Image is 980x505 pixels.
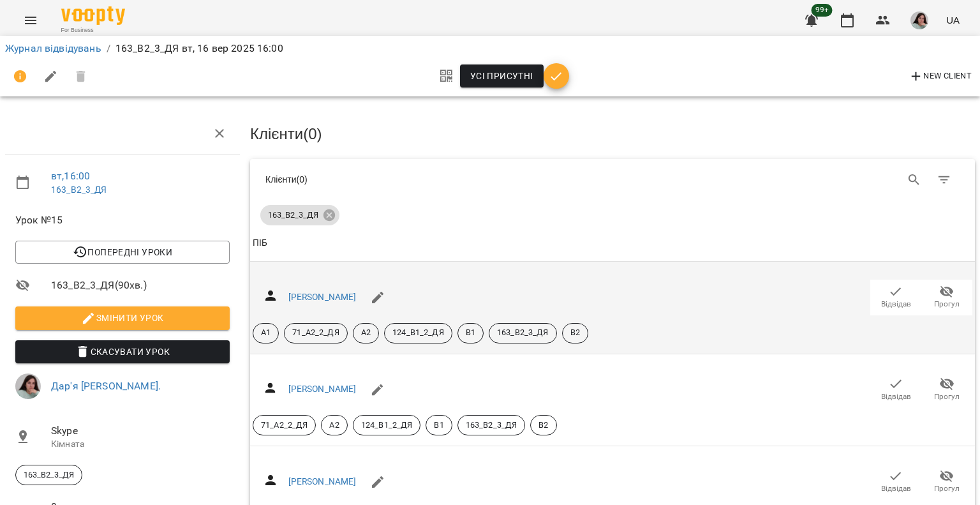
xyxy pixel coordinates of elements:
span: Попередні уроки [26,245,219,260]
span: В1 [426,419,451,431]
span: Відвідав [881,391,911,402]
button: Змінити урок [15,306,230,329]
span: Урок №15 [15,213,230,228]
button: Прогул [921,280,972,315]
span: Skype [51,423,230,439]
button: UA [941,8,965,32]
button: Фільтр [929,165,960,195]
span: 163_В2_3_ДЯ [458,419,525,431]
a: 163_В2_3_ДЯ [51,185,107,195]
span: Прогул [934,483,960,494]
span: UA [946,13,960,27]
span: ПІБ [253,236,972,251]
span: Відвідав [881,299,911,310]
div: Table Toolbar [250,159,975,200]
span: А1 [253,327,278,338]
p: Кімната [51,438,230,451]
h3: Клієнти ( 0 ) [250,126,975,142]
div: Sort [253,236,267,251]
span: А2 [322,419,346,431]
span: В1 [458,327,483,338]
button: Попередні уроки [15,241,230,264]
span: New Client [909,69,972,84]
span: В2 [563,327,588,338]
button: Відвідав [870,464,921,500]
p: 163_В2_3_ДЯ вт, 16 вер 2025 16:00 [115,41,283,56]
span: 71_А2_2_ДЯ [253,419,315,431]
span: 163_В2_3_ДЯ ( 90 хв. ) [51,278,230,293]
a: [PERSON_NAME] [288,476,357,486]
button: Відвідав [870,280,921,315]
span: Усі присутні [470,68,533,84]
span: 124_В1_2_ДЯ [385,327,452,338]
a: Дар'я [PERSON_NAME]. [51,380,161,392]
span: 124_В1_2_ДЯ [353,419,420,431]
a: [PERSON_NAME] [288,384,357,394]
span: Прогул [934,391,960,402]
span: Прогул [934,299,960,310]
button: Прогул [921,464,972,500]
li: / [107,41,110,56]
span: В2 [531,419,556,431]
img: af639ac19055896d32b34a874535cdcb.jpeg [15,373,41,399]
button: Усі присутні [460,64,544,87]
span: Скасувати Урок [26,344,219,359]
span: 71_А2_2_ДЯ [285,327,346,338]
button: Прогул [921,372,972,407]
div: 163_В2_3_ДЯ [15,465,82,485]
img: Voopty Logo [61,6,125,25]
button: Menu [15,5,46,36]
div: 163_В2_3_ДЯ [260,205,339,225]
span: 163_В2_3_ДЯ [16,469,82,481]
div: ПІБ [253,236,267,251]
span: For Business [61,26,125,34]
img: af639ac19055896d32b34a874535cdcb.jpeg [910,11,928,29]
span: 99+ [812,4,833,17]
a: вт , 16:00 [51,170,90,182]
span: Змінити урок [26,310,219,326]
span: А2 [353,327,378,338]
button: New Client [905,66,975,87]
div: Клієнти ( 0 ) [265,173,603,186]
button: Search [899,165,930,195]
span: Відвідав [881,483,911,494]
span: 163_В2_3_ДЯ [489,327,556,338]
nav: breadcrumb [5,41,975,56]
button: Відвідав [870,372,921,407]
button: Скасувати Урок [15,340,230,363]
a: [PERSON_NAME] [288,292,357,302]
a: Журнал відвідувань [5,42,101,54]
span: 163_В2_3_ДЯ [260,209,326,221]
